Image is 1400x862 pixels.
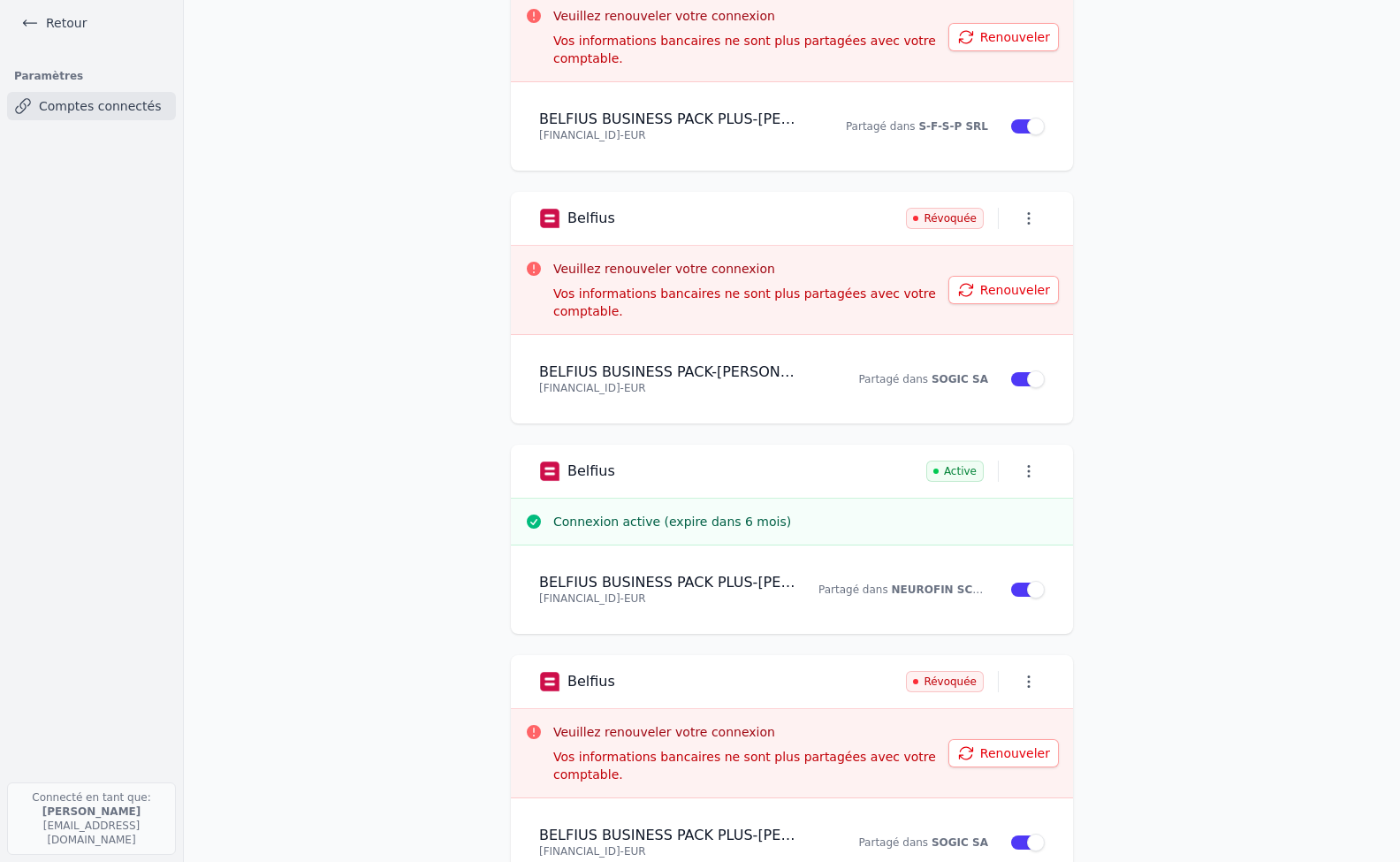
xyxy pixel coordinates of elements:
[948,739,1059,767] button: Renouveler
[539,128,797,142] p: [FINANCIAL_ID] - EUR
[539,844,797,858] p: [FINANCIAL_ID] - EUR
[567,462,615,480] h3: Belfius
[539,208,560,229] img: Belfius logo
[926,461,984,482] span: Active
[539,827,797,844] h4: BELFIUS BUSINESS PACK PLUS - [PERSON_NAME]
[539,381,797,395] p: [FINANCIAL_ID] - EUR
[539,574,797,591] h4: BELFIUS BUSINESS PACK PLUS - [PERSON_NAME]
[567,210,615,227] h3: Belfius
[553,260,948,278] h3: Veuillez renouveler votre connexion
[539,591,797,606] p: [FINANCIAL_ID] - EUR
[818,835,988,850] p: Partagé dans
[948,276,1059,304] button: Renouveler
[818,583,988,597] p: Partagé dans
[948,23,1059,51] button: Renouveler
[906,671,984,692] span: Révoquée
[553,32,948,67] p: Vos informations bancaires ne sont plus partagées avec votre comptable.
[567,673,615,690] h3: Belfius
[553,7,948,25] h3: Veuillez renouveler votre connexion
[7,92,176,120] a: Comptes connectés
[539,111,797,128] h4: BELFIUS BUSINESS PACK PLUS - [PERSON_NAME]
[539,363,797,381] h4: BELFIUS BUSINESS PACK - [PERSON_NAME]
[42,805,141,818] strong: [PERSON_NAME]
[918,120,988,133] a: S-F-S-P SRL
[892,584,1003,596] a: NEUROFIN SCOMM
[553,723,948,741] h3: Veuillez renouveler votre connexion
[818,119,988,133] p: Partagé dans
[906,208,984,229] span: Révoquée
[7,64,176,88] h3: Paramètres
[818,372,988,386] p: Partagé dans
[553,513,1059,530] h3: Connexion active (expire dans 6 mois)
[7,782,176,855] p: Connecté en tant que: [EMAIL_ADDRESS][DOMAIN_NAME]
[932,836,988,849] a: SOGIC SA
[14,11,94,35] a: Retour
[539,671,560,692] img: Belfius logo
[553,285,948,320] p: Vos informations bancaires ne sont plus partagées avec votre comptable.
[932,373,988,385] a: SOGIC SA
[539,461,560,482] img: Belfius logo
[553,748,948,783] p: Vos informations bancaires ne sont plus partagées avec votre comptable.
